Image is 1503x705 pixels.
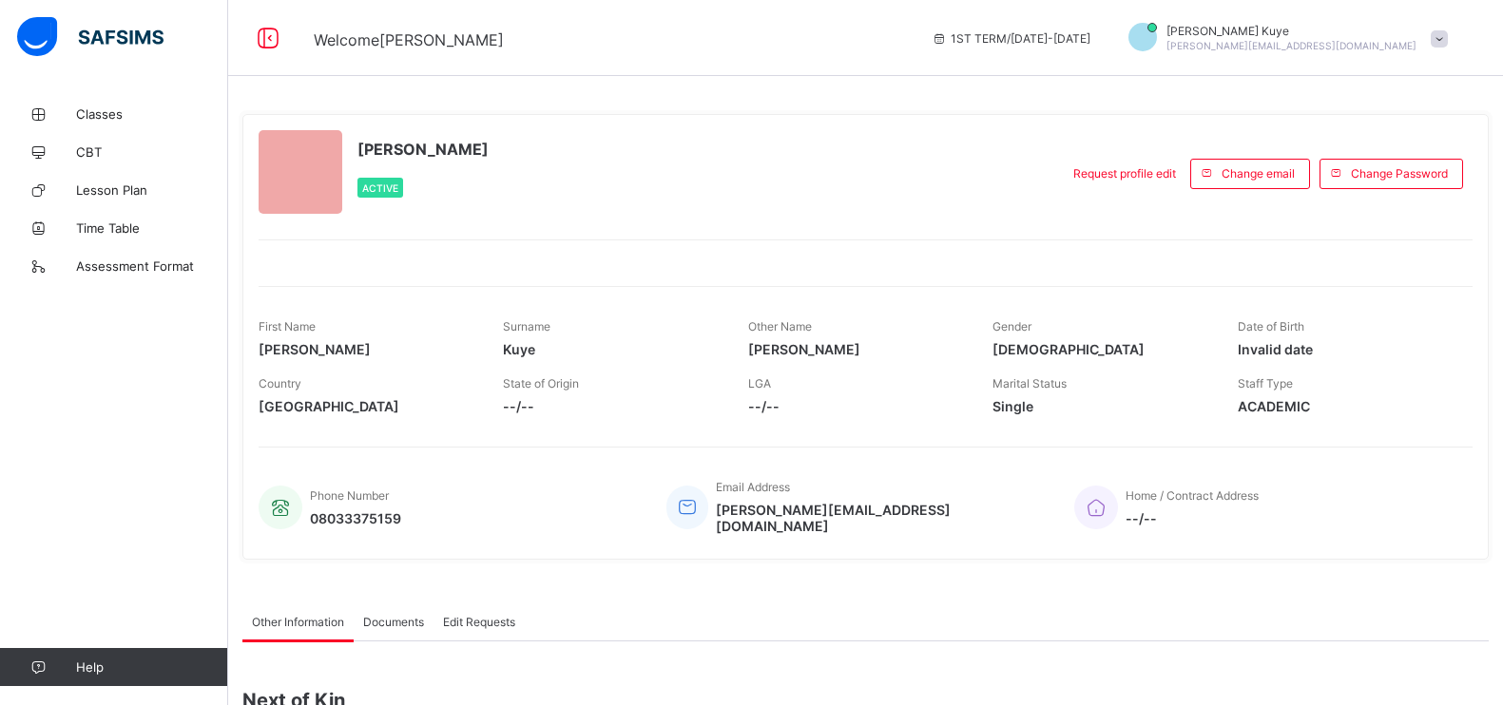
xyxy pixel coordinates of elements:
span: Assessment Format [76,258,228,274]
span: [PERSON_NAME][EMAIL_ADDRESS][DOMAIN_NAME] [1166,40,1416,51]
span: [DEMOGRAPHIC_DATA] [992,341,1208,357]
span: [PERSON_NAME] [259,341,474,357]
span: Surname [503,319,550,333]
span: Kuye [503,341,719,357]
span: Lesson Plan [76,182,228,198]
span: Phone Number [310,488,389,503]
span: --/-- [1126,510,1259,526]
span: Email Address [716,480,790,494]
span: [PERSON_NAME][EMAIL_ADDRESS][DOMAIN_NAME] [716,502,1046,534]
span: State of Origin [503,376,579,391]
img: safsims [17,17,164,57]
span: Single [992,398,1208,414]
span: --/-- [748,398,964,414]
span: Request profile edit [1073,166,1176,181]
span: Date of Birth [1238,319,1304,333]
span: Other Information [252,615,344,629]
span: [PERSON_NAME] [748,341,964,357]
span: Marital Status [992,376,1067,391]
span: Time Table [76,220,228,236]
div: EstherKuye [1109,23,1457,54]
span: LGA [748,376,771,391]
span: [PERSON_NAME] [357,140,489,159]
span: Other Name [748,319,812,333]
span: 08033375159 [310,510,401,526]
span: ACADEMIC [1238,398,1454,414]
span: Country [259,376,301,391]
span: Invalid date [1238,341,1454,357]
span: Active [362,182,398,194]
span: Change email [1222,166,1295,181]
span: Classes [76,106,228,122]
span: Help [76,659,227,675]
span: [GEOGRAPHIC_DATA] [259,398,474,414]
span: CBT [76,144,228,160]
span: session/term information [932,31,1090,46]
span: First Name [259,319,316,333]
span: Welcome [PERSON_NAME] [314,30,504,49]
span: Staff Type [1238,376,1293,391]
span: Home / Contract Address [1126,488,1259,503]
span: Edit Requests [443,615,515,629]
span: Change Password [1351,166,1448,181]
span: [PERSON_NAME] Kuye [1166,24,1416,38]
span: --/-- [503,398,719,414]
span: Documents [363,615,424,629]
span: Gender [992,319,1031,333]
